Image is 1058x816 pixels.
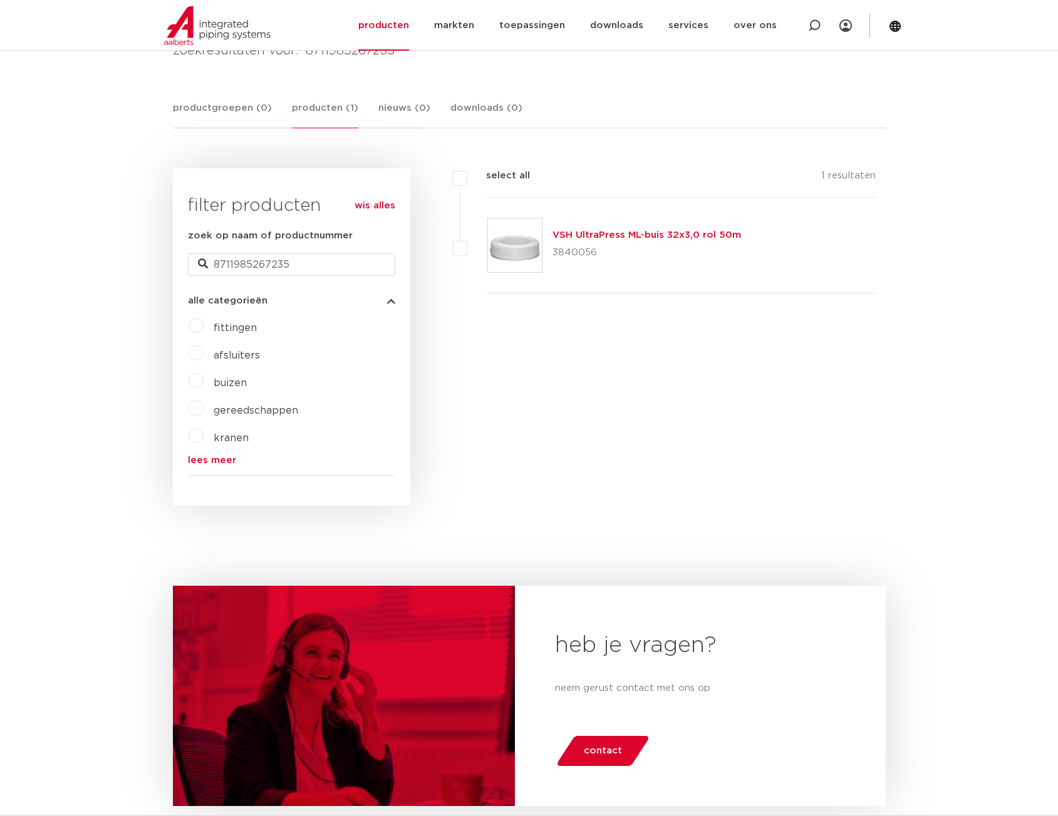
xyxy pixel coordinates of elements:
span: contact [584,741,622,761]
input: zoeken [188,253,395,276]
a: productgroepen (0) [173,101,272,128]
label: zoek op naam of productnummer [188,228,353,243]
a: afsluiters [214,350,260,360]
a: kranen [214,433,249,443]
a: downloads (0) [450,101,522,128]
a: lees meer [188,456,395,465]
span: alle categorieën [188,296,267,305]
button: alle categorieën [188,296,395,305]
h2: heb je vragen? [555,631,846,661]
a: fittingen [214,323,257,333]
a: nieuws (0) [378,101,430,128]
img: Thumbnail for VSH UltraPress ML-buis 32x3,0 rol 50m [488,218,542,272]
a: wis alles [355,198,395,213]
a: contact [555,736,650,766]
a: gereedschappen [214,405,298,416]
p: 1 resultaten [821,168,876,188]
h3: filter producten [188,193,395,218]
label: select all [467,168,530,183]
a: producten (1) [292,101,358,128]
p: 3840056 [552,243,741,263]
h4: zoekresultaten voor: '8711985267235' [173,41,886,61]
p: neem gerust contact met ons op [555,681,846,696]
a: VSH UltraPress ML-buis 32x3,0 rol 50m [552,230,741,240]
a: buizen [214,378,247,388]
